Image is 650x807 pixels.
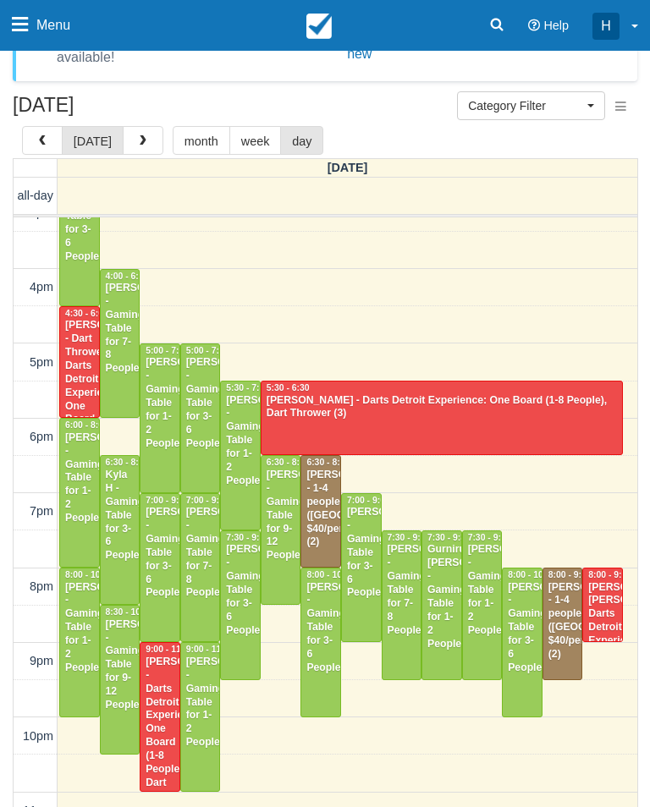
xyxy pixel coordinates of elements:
div: [PERSON_NAME] - Gaming Table for 3-6 People [185,356,216,450]
div: [PERSON_NAME] - Gaming Table for 1-2 People [64,431,95,525]
a: 5:00 - 7:00[PERSON_NAME] - Gaming Table for 3-6 People [180,343,221,493]
span: 8:00 - 10:00 [65,570,113,579]
span: 7:30 - 9:30 [427,533,471,542]
span: 5pm [30,355,53,369]
a: 6:30 - 8:30[PERSON_NAME] - Gaming Table for 9-12 People [261,455,301,605]
a: 7:00 - 9:00[PERSON_NAME] - Gaming Table for 3-6 People [341,493,382,643]
button: [DATE] [62,126,124,155]
a: 4:00 - 6:00[PERSON_NAME] - Gaming Table for 7-8 People [100,269,140,419]
a: 6:30 - 8:30Kyla H - Gaming Table for 3-6 People [100,455,140,605]
a: 5:00 - 7:00[PERSON_NAME] - Gaming Table for 1-2 People [140,343,180,493]
span: Help [543,19,569,32]
div: [PERSON_NAME] - Dart Thrower, Darts Detroit Experience: One Board (1-8 People) (4) [64,319,95,467]
span: 7:00 - 9:00 [146,496,189,505]
div: [PERSON_NAME] - Gaming Table for 9-12 People [105,618,135,712]
div: [PERSON_NAME] - Gaming Table for 1-2 People [225,394,256,488]
div: [PERSON_NAME] - Gaming Table for 7-8 People [387,543,417,637]
div: H [592,13,620,40]
span: 6:30 - 8:30 [267,458,310,467]
div: Kyla H - Gaming Table for 3-6 People [105,469,135,563]
span: 9pm [30,654,53,667]
span: 7:00 - 9:00 [186,496,229,505]
span: Category Filter [468,97,583,114]
div: [PERSON_NAME] - 1-4 people ([GEOGRAPHIC_DATA]) $40/person (2) [306,469,336,549]
a: 6:30 - 8:00[PERSON_NAME] - 1-4 people ([GEOGRAPHIC_DATA]) $40/person (2) [300,455,341,568]
div: [PERSON_NAME] - Gaming Table for 3-6 People [306,581,336,675]
button: day [280,126,323,155]
a: 9:00 - 11:00[PERSON_NAME] - Darts Detroit Experience: One Board (1-8 People), Dart Thrower (5) [140,642,180,792]
span: 7pm [30,504,53,518]
div: [PERSON_NAME] - Gaming Table for 1-2 People [145,356,175,450]
div: [PERSON_NAME] - Gaming Table for 1-2 People [64,581,95,675]
div: [PERSON_NAME] - Gaming Table for 1-2 People [185,656,216,749]
span: 10pm [23,729,53,743]
span: 6:30 - 8:00 [306,458,350,467]
span: 3pm [30,206,53,219]
span: 5:30 - 7:30 [226,383,269,393]
span: 4:00 - 6:00 [106,272,149,281]
div: [PERSON_NAME] - Gaming Table for 3-6 People [64,169,95,263]
span: 6:00 - 8:00 [65,420,108,430]
span: 7:30 - 9:30 [226,533,269,542]
a: 7:30 - 9:30[PERSON_NAME] - Gaming Table for 1-2 People [462,530,503,680]
span: [DATE] [328,161,368,174]
a: 5:30 - 6:30[PERSON_NAME] - Darts Detroit Experience: One Board (1-8 People), Dart Thrower (3) [261,381,623,455]
span: 5:00 - 7:00 [146,346,189,355]
div: [PERSON_NAME] - Gaming Table for 1-2 People [467,543,498,637]
a: 6:00 - 8:00[PERSON_NAME] - Gaming Table for 1-2 People [59,418,100,568]
a: 7:00 - 9:00[PERSON_NAME] - Gaming Table for 3-6 People [140,493,180,643]
span: 4:30 - 6:00 [65,309,108,318]
a: 5:30 - 7:30[PERSON_NAME] - Gaming Table for 1-2 People [220,381,261,530]
span: 8:00 - 10:00 [508,570,556,579]
div: [PERSON_NAME] [PERSON_NAME], Darts Detroit Experience: One Board (1-8 People) (5) [587,581,618,716]
a: 7:00 - 9:00[PERSON_NAME] - Gaming Table for 7-8 People [180,493,221,643]
a: 7:30 - 9:30Gurnirunjun [PERSON_NAME] - Gaming Table for 1-2 People [421,530,462,680]
div: [PERSON_NAME] - Gaming Table for 7-8 People [105,282,135,376]
span: 5:30 - 6:30 [267,383,310,393]
span: 8:00 - 10:00 [306,570,355,579]
a: 7:30 - 9:30[PERSON_NAME] - Gaming Table for 7-8 People [382,530,422,680]
div: [PERSON_NAME] - Darts Detroit Experience: One Board (1-8 People), Dart Thrower (3) [266,394,618,421]
button: month [173,126,230,155]
div: [PERSON_NAME] - Gaming Table for 3-6 People [145,506,175,600]
a: 8:00 - 10:00[PERSON_NAME] - Gaming Table for 3-6 People [502,568,543,717]
span: all-day [18,189,53,202]
div: [PERSON_NAME] - Gaming Table for 9-12 People [266,469,296,563]
div: [PERSON_NAME] - Gaming Table for 3-6 People [225,543,256,637]
div: [PERSON_NAME] - Gaming Table for 3-6 People [507,581,537,675]
a: [PERSON_NAME] - Gaming Table for 3-6 People [59,156,100,306]
a: 9:00 - 11:00[PERSON_NAME] - Gaming Table for 1-2 People [180,642,221,792]
span: 8pm [30,579,53,593]
h2: [DATE] [13,95,227,126]
img: checkfront-main-nav-mini-logo.png [306,14,332,39]
a: 7:30 - 9:30[PERSON_NAME] - Gaming Table for 3-6 People [220,530,261,680]
a: 8:00 - 10:00[PERSON_NAME] - Gaming Table for 3-6 People [300,568,341,717]
span: 7:00 - 9:00 [347,496,390,505]
span: 8:30 - 10:30 [106,607,154,617]
i: Help [528,19,540,31]
span: 7:30 - 9:30 [388,533,431,542]
span: 5:00 - 7:00 [186,346,229,355]
span: 9:00 - 11:00 [186,645,234,654]
a: 8:00 - 9:00[PERSON_NAME] [PERSON_NAME], Darts Detroit Experience: One Board (1-8 People) (5) [582,568,623,642]
div: [PERSON_NAME] - Gaming Table for 7-8 People [185,506,216,600]
span: 6pm [30,430,53,443]
a: 8:00 - 10:00[PERSON_NAME] - Gaming Table for 1-2 People [59,568,100,717]
a: 4:30 - 6:00[PERSON_NAME] - Dart Thrower, Darts Detroit Experience: One Board (1-8 People) (4) [59,306,100,419]
div: [PERSON_NAME] - Gaming Table for 3-6 People [346,506,377,600]
span: 9:00 - 11:00 [146,645,194,654]
a: 8:00 - 9:30[PERSON_NAME] - 1-4 people ([GEOGRAPHIC_DATA]) $40/person (2) [543,568,583,680]
span: 8:00 - 9:30 [548,570,592,579]
span: 8:00 - 9:00 [588,570,631,579]
div: [PERSON_NAME] - 1-4 people ([GEOGRAPHIC_DATA]) $40/person (2) [548,581,578,662]
button: week [229,126,282,155]
button: Category Filter [457,91,605,120]
span: 4pm [30,280,53,294]
a: 8:30 - 10:30[PERSON_NAME] - Gaming Table for 9-12 People [100,605,140,755]
span: 7:30 - 9:30 [468,533,511,542]
div: Gurnirunjun [PERSON_NAME] - Gaming Table for 1-2 People [427,543,457,651]
span: 6:30 - 8:30 [106,458,149,467]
